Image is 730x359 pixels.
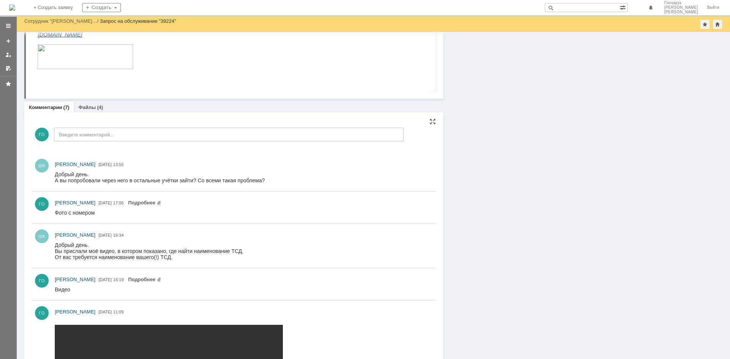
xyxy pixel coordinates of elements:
[128,277,161,282] a: Прикреплены файлы: WhatsApp Video 2025-08-14 at 10.40.46.mp4
[27,63,30,69] span: o
[6,70,50,76] a: [DOMAIN_NAME]
[55,309,95,315] span: [PERSON_NAME]
[6,44,67,51] span: г. [STREET_ADDRESS]
[2,35,14,47] a: Создать заявку
[9,5,15,11] a: Перейти на домашнюю страницу
[6,31,57,38] span: [PERSON_NAME]
[55,276,95,283] a: [PERSON_NAME]
[664,1,698,5] span: Гончарук
[24,18,97,24] a: Сотрудник "[PERSON_NAME]…
[55,161,95,167] span: [PERSON_NAME]
[24,18,100,24] div: /
[113,233,124,237] span: 16:34
[98,201,112,205] span: [DATE]
[55,232,95,238] span: [PERSON_NAME]
[6,51,85,57] span: Моб. тел.: [PHONE_NUMBER]
[11,63,21,69] span: mail
[9,63,11,69] span: -
[55,231,95,239] a: [PERSON_NAME]
[664,5,698,10] span: [PERSON_NAME]
[21,63,22,69] span: :
[55,161,95,168] a: [PERSON_NAME]
[113,310,124,314] span: 11:09
[82,3,121,12] div: Создать
[55,199,95,207] a: [PERSON_NAME]
[2,49,14,61] a: Мои заявки
[6,82,101,107] img: download
[50,63,105,69] span: .o@[DOMAIN_NAME]
[30,63,50,69] span: ncharuk
[35,128,49,141] span: ГО
[128,200,161,206] a: Прикреплены файлы: 20250814_170246.jpg
[700,20,709,29] div: Добавить в избранное
[97,104,103,110] div: (4)
[55,308,95,316] a: [PERSON_NAME]
[113,201,124,205] span: 17:06
[98,233,112,237] span: [DATE]
[620,3,627,11] span: Расширенный поиск
[98,162,112,167] span: [DATE]
[29,104,62,110] a: Комментарии
[22,63,27,69] span: G
[6,63,9,69] span: e
[78,104,96,110] a: Файлы
[100,18,176,24] div: Запрос на обслуживание "39224"
[113,162,124,167] span: 13:55
[55,277,95,282] span: [PERSON_NAME]
[63,104,70,110] div: (7)
[2,62,14,74] a: Мои согласования
[664,10,698,14] span: [PERSON_NAME]
[6,25,41,31] span: С уважением,
[6,38,114,44] span: Руководитель склада ООО «СТА Карго»
[36,57,116,63] span: [PHONE_NUMBER], доб.: 1301
[55,200,95,206] span: [PERSON_NAME]
[430,119,436,125] div: На всю страницу
[713,20,722,29] div: Сделать домашней страницей
[113,277,124,282] span: 16:19
[98,310,112,314] span: [DATE]
[9,5,15,11] img: logo
[98,277,112,282] span: [DATE]
[22,63,105,69] a: Goncharuk.o@[DOMAIN_NAME]
[6,57,36,63] span: Оф. тел.: +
